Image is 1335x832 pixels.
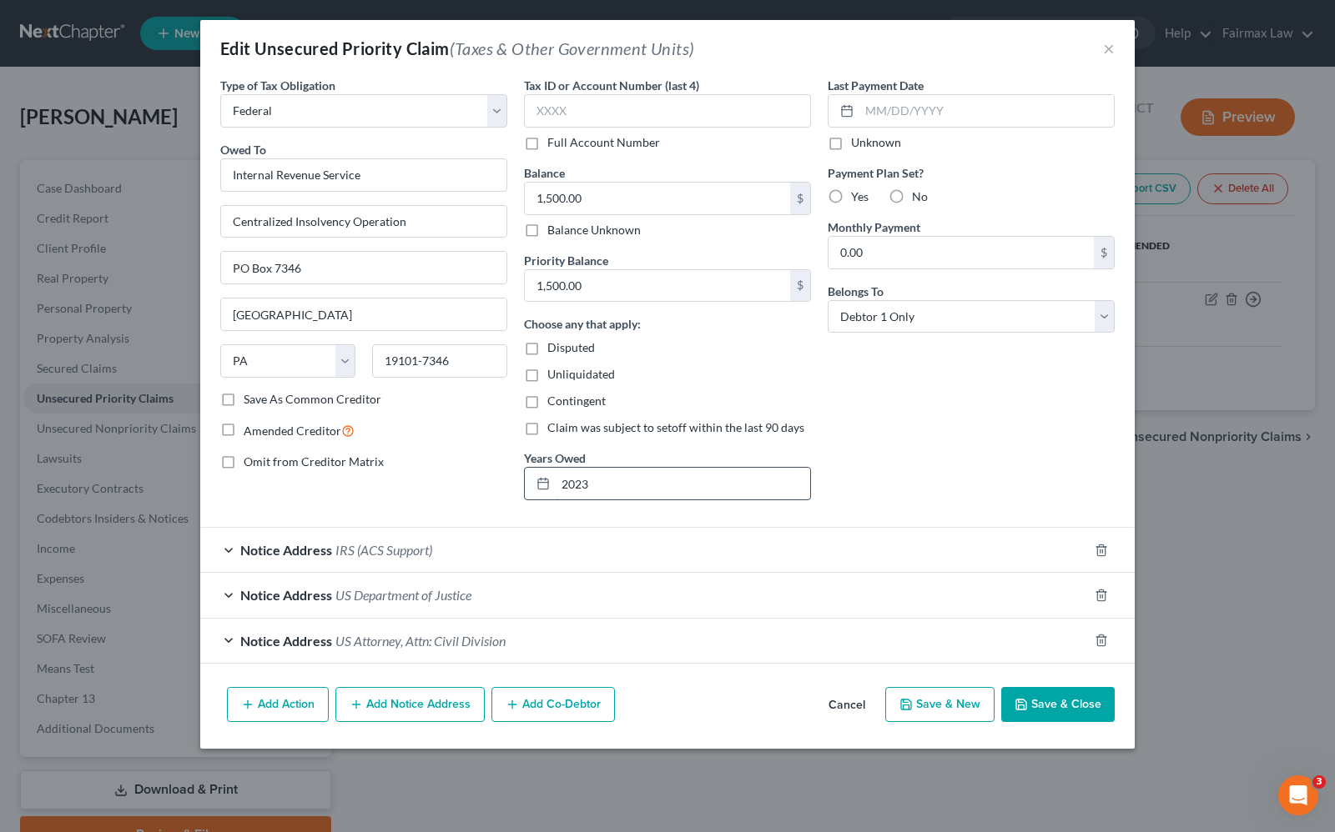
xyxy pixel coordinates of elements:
div: Edit Unsecured Priority Claim [220,37,694,60]
label: Tax ID or Account Number (last 4) [524,77,699,94]
button: × [1103,38,1115,58]
iframe: Intercom live chat [1278,775,1318,815]
input: Search creditor by name... [220,158,507,192]
input: XXXX [524,94,811,128]
div: $ [1094,237,1114,268]
input: Enter city... [221,298,506,330]
button: Add Action [227,687,329,722]
label: Choose any that apply: [524,315,641,333]
input: Apt, Suite, etc... [221,252,506,283]
span: 3 [1312,775,1326,789]
div: $ [790,270,810,302]
span: Owed To [220,143,266,157]
button: Save & New [885,687,995,722]
label: Priority Balance [524,252,608,269]
label: Balance [524,164,565,182]
span: (Taxes & Other Government Units) [450,38,695,58]
span: Yes [851,189,869,203]
span: IRS (ACS Support) [335,542,432,558]
span: Unliquidated [547,367,615,381]
label: Monthly Payment [828,218,920,236]
span: Omit from Creditor Matrix [244,454,384,469]
span: Claim was subject to setoff within the last 90 days [547,420,804,434]
span: Notice Address [240,542,332,558]
input: Enter address... [221,206,506,238]
span: Notice Address [240,633,332,649]
input: Enter zip... [372,344,507,378]
button: Add Notice Address [335,687,485,722]
input: -- [556,468,810,499]
label: Unknown [851,134,901,151]
label: Full Account Number [547,134,660,151]
input: MM/DD/YYYY [859,95,1114,127]
input: 0.00 [829,237,1094,268]
label: Years Owed [524,449,586,467]
span: Amended Creditor [244,424,341,438]
span: Contingent [547,393,606,408]
button: Cancel [815,689,879,722]
span: US Attorney, Attn: Civil Division [335,633,506,649]
label: Balance Unknown [547,222,641,238]
label: Last Payment Date [828,77,924,94]
label: Save As Common Creditor [244,391,381,408]
span: Notice Address [240,587,332,603]
div: $ [790,183,810,214]
span: Type of Tax Obligation [220,78,335,93]
span: No [912,189,928,203]
span: Belongs To [828,284,884,298]
span: US Department of Justice [335,587,471,603]
span: Disputed [547,340,595,354]
input: 0.00 [525,183,790,214]
button: Save & Close [1001,687,1115,722]
button: Add Co-Debtor [491,687,615,722]
input: 0.00 [525,270,790,302]
label: Payment Plan Set? [828,164,1115,182]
